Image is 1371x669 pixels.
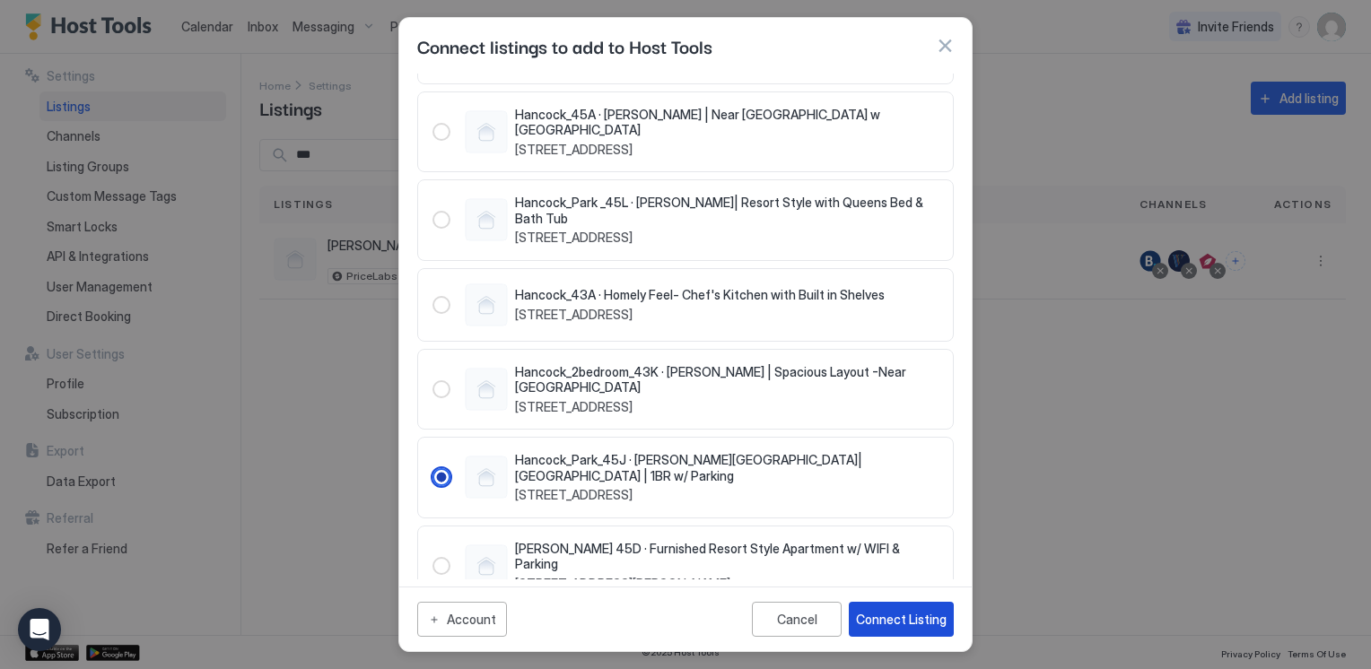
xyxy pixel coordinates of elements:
span: Hancock_43A · Homely Feel- Chef's Kitchen with Built in Shelves [515,287,885,303]
span: [STREET_ADDRESS] [515,142,939,158]
span: Connect listings to add to Host Tools [417,32,712,59]
button: Cancel [752,602,842,637]
div: 1121147999624359608 [432,283,939,326]
div: RadioGroup [432,107,939,158]
span: [STREET_ADDRESS] [515,487,939,503]
div: RadioGroup [432,283,939,326]
div: 959235036781400144 [432,107,939,158]
span: [STREET_ADDRESS] [515,399,939,415]
div: 959244212650866521 [432,195,939,246]
div: Connect Listing [856,610,947,629]
span: [STREET_ADDRESS][PERSON_NAME] [515,576,939,592]
span: Hancock_Park_45J · [PERSON_NAME][GEOGRAPHIC_DATA]| [GEOGRAPHIC_DATA] | 1BR w/ Parking [515,452,939,483]
span: Hancock_Park _45L · [PERSON_NAME]| Resort Style with Queens Bed & Bath Tub [515,195,939,226]
div: 1127530455627217831 [432,452,939,503]
div: 1122558652895998114 [432,364,939,415]
div: Open Intercom Messenger [18,608,61,651]
div: RadioGroup [432,364,939,415]
span: Hancock_2bedroom_43K · [PERSON_NAME] | Spacious Layout -Near [GEOGRAPHIC_DATA] [515,364,939,395]
div: RadioGroup [432,541,939,592]
div: Account [447,610,496,629]
span: [STREET_ADDRESS] [515,307,885,323]
span: [STREET_ADDRESS] [515,230,939,246]
div: 1248754138432891446 [432,541,939,592]
button: Connect Listing [849,602,954,637]
div: RadioGroup [432,195,939,246]
div: RadioGroup [432,452,939,503]
span: Hancock_45A · [PERSON_NAME] | Near [GEOGRAPHIC_DATA] w [GEOGRAPHIC_DATA] [515,107,939,138]
span: [PERSON_NAME] 45D · Furnished Resort Style Apartment w/ WIFI & Parking [515,541,939,572]
div: Cancel [777,612,817,627]
button: Account [417,602,507,637]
